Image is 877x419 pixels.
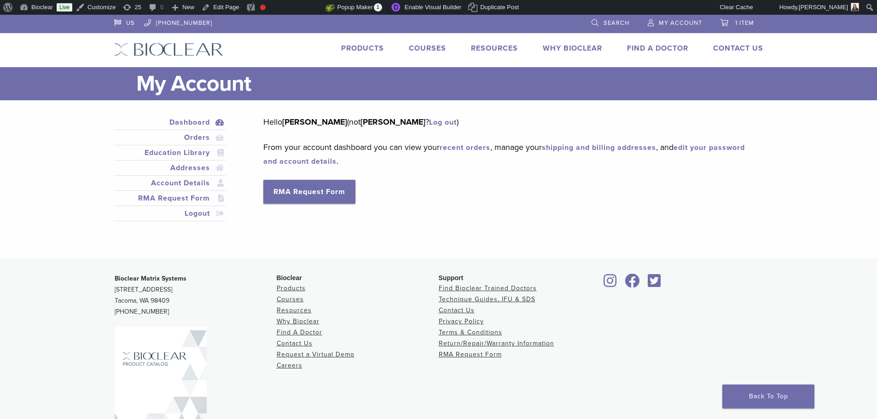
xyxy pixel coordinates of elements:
[439,328,502,336] a: Terms & Conditions
[648,15,702,29] a: My Account
[471,44,518,53] a: Resources
[263,115,749,129] p: Hello (not ? )
[263,180,355,204] a: RMA Request Form
[601,279,620,288] a: Bioclear
[645,279,664,288] a: Bioclear
[440,143,490,152] a: recent orders
[277,328,322,336] a: Find A Doctor
[116,117,225,128] a: Dashboard
[439,339,554,347] a: Return/Repair/Warranty Information
[115,273,277,317] p: [STREET_ADDRESS] Tacoma, WA 98409 [PHONE_NUMBER]
[116,162,225,173] a: Addresses
[260,5,266,10] div: Focus keyphrase not set
[116,178,225,189] a: Account Details
[439,284,537,292] a: Find Bioclear Trained Doctors
[439,350,502,358] a: RMA Request Form
[57,3,72,11] a: Live
[622,279,643,288] a: Bioclear
[439,317,484,325] a: Privacy Policy
[341,44,384,53] a: Products
[277,362,302,369] a: Careers
[722,385,814,408] a: Back To Top
[543,44,602,53] a: Why Bioclear
[713,44,763,53] a: Contact Us
[439,274,464,281] span: Support
[263,140,749,168] p: From your account dashboard you can view your , manage your , and .
[144,15,212,29] a: [PHONE_NUMBER]
[116,147,225,158] a: Education Library
[277,274,302,281] span: Bioclear
[542,143,656,152] a: shipping and billing addresses
[277,306,312,314] a: Resources
[720,15,754,29] a: 1 item
[374,3,382,11] span: 1
[116,193,225,204] a: RMA Request Form
[627,44,688,53] a: Find A Doctor
[116,132,225,143] a: Orders
[274,2,325,13] img: Views over 48 hours. Click for more Jetpack Stats.
[277,350,354,358] a: Request a Virtual Demo
[282,117,347,127] strong: [PERSON_NAME]
[277,295,304,303] a: Courses
[439,295,535,303] a: Technique Guides, IFU & SDS
[604,19,629,27] span: Search
[277,317,319,325] a: Why Bioclear
[429,118,457,127] a: Log out
[799,4,848,11] span: [PERSON_NAME]
[360,117,425,127] strong: [PERSON_NAME]
[114,115,227,232] nav: Account pages
[592,15,629,29] a: Search
[277,339,313,347] a: Contact Us
[114,43,223,56] img: Bioclear
[659,19,702,27] span: My Account
[409,44,446,53] a: Courses
[439,306,475,314] a: Contact Us
[116,208,225,219] a: Logout
[115,275,186,282] strong: Bioclear Matrix Systems
[114,15,135,29] a: US
[136,67,763,100] h1: My Account
[277,284,306,292] a: Products
[735,19,754,27] span: 1 item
